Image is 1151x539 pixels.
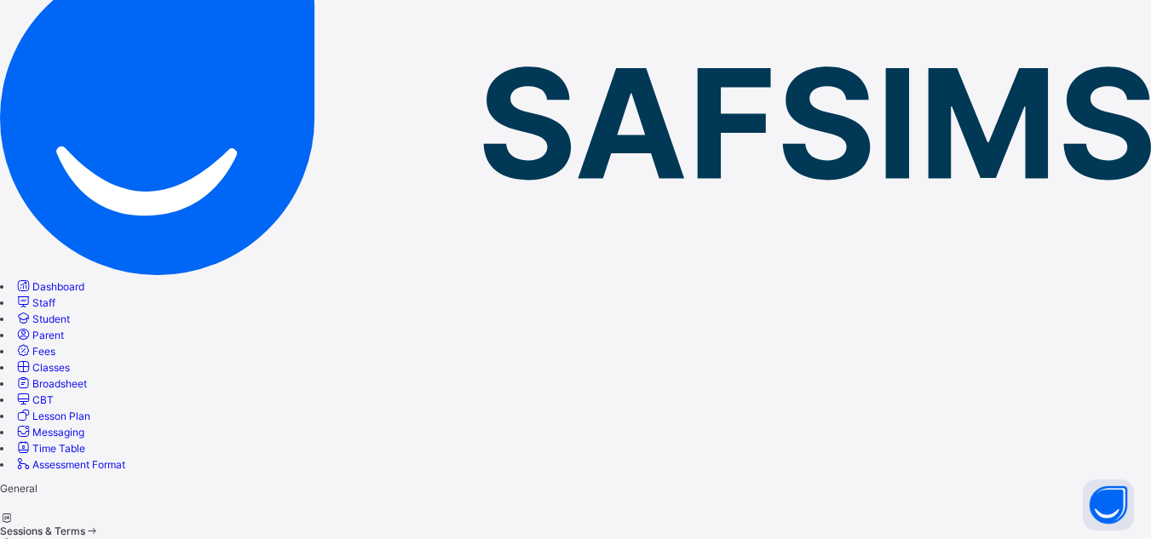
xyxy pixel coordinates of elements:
a: Student [14,313,70,325]
a: Lesson Plan [14,410,90,422]
a: CBT [14,393,54,406]
span: Broadsheet [32,377,87,390]
span: Lesson Plan [32,410,90,422]
a: Dashboard [14,280,84,293]
a: Broadsheet [14,377,87,390]
button: Open asap [1083,479,1134,530]
span: Messaging [32,426,84,439]
a: Parent [14,329,64,341]
span: Time Table [32,442,85,455]
a: Time Table [14,442,85,455]
a: Classes [14,361,70,374]
span: Parent [32,329,64,341]
a: Staff [14,296,55,309]
a: Assessment Format [14,458,125,471]
span: Classes [32,361,70,374]
span: CBT [32,393,54,406]
span: Dashboard [32,280,84,293]
span: Assessment Format [32,458,125,471]
a: Messaging [14,426,84,439]
span: Student [32,313,70,325]
a: Fees [14,345,55,358]
span: Fees [32,345,55,358]
span: Staff [32,296,55,309]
